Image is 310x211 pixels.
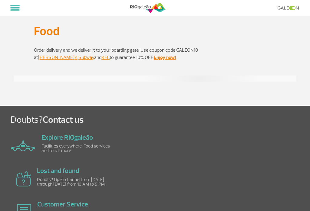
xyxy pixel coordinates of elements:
[38,54,77,60] a: [PERSON_NAME]'s
[37,177,107,187] p: Doubts? Open channel from [DATE] through [DATE] from 10 AM to 5 PM.
[11,114,310,126] h1: Doubts?
[11,140,35,151] img: airplane icon
[154,54,176,60] a: Enjoy now!
[78,54,94,60] a: Subway
[34,47,276,61] p: Order delivery and we deliver it to your boarding gate! Use coupon code GALEON10 ​​at , and to gu...
[37,200,88,209] a: Customer Service
[101,54,110,60] a: KFC
[41,144,111,153] p: Facilities everywhere. Food services and much more.
[37,167,79,175] a: Lost and found
[34,26,276,36] h1: Food
[41,133,93,142] a: Explore RIOgaleão
[43,114,84,125] span: Contact us
[16,171,31,187] img: airplane icon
